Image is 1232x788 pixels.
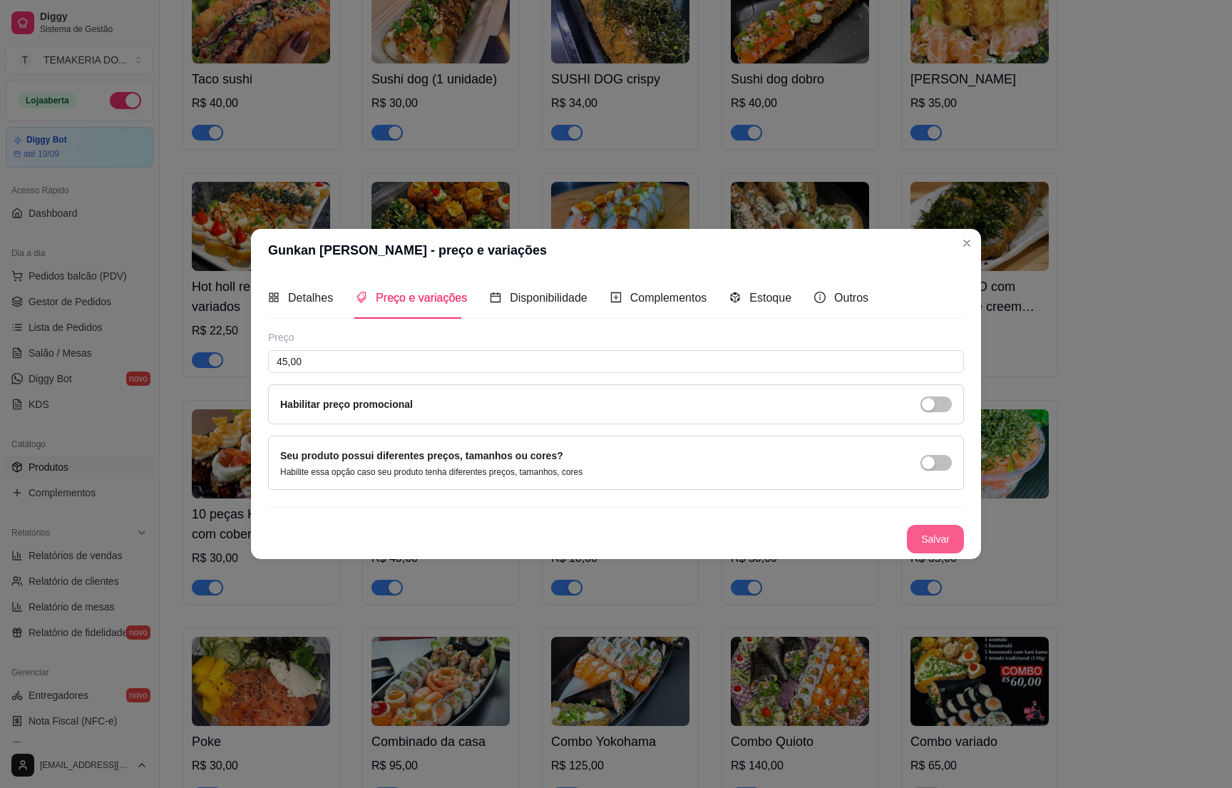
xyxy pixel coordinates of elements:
span: calendar [490,292,501,303]
p: Habilite essa opção caso seu produto tenha diferentes preços, tamanhos, cores [280,466,582,478]
span: Outros [834,292,868,304]
input: Ex.: R$12,99 [268,350,964,373]
div: Preço [268,330,964,344]
span: code-sandbox [729,292,741,303]
header: Gunkan [PERSON_NAME] - preço e variações [251,229,981,272]
span: Estoque [749,292,791,304]
span: tags [356,292,367,303]
button: Close [955,232,978,255]
span: plus-square [610,292,622,303]
span: Complementos [630,292,707,304]
span: Disponibilidade [510,292,587,304]
button: Salvar [907,525,964,553]
label: Seu produto possui diferentes preços, tamanhos ou cores? [280,450,563,461]
label: Habilitar preço promocional [280,399,413,410]
span: info-circle [814,292,826,303]
span: Detalhes [288,292,333,304]
span: Preço e variações [376,292,467,304]
span: appstore [268,292,279,303]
